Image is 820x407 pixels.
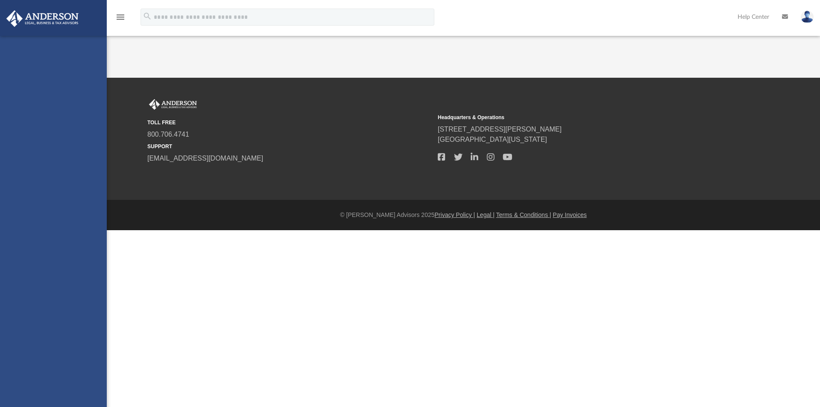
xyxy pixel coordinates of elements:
img: Anderson Advisors Platinum Portal [147,99,199,110]
i: menu [115,12,126,22]
small: SUPPORT [147,143,432,150]
small: TOLL FREE [147,119,432,126]
a: menu [115,16,126,22]
a: Terms & Conditions | [496,211,551,218]
a: [GEOGRAPHIC_DATA][US_STATE] [438,136,547,143]
div: © [PERSON_NAME] Advisors 2025 [107,211,820,220]
a: Privacy Policy | [435,211,475,218]
a: [STREET_ADDRESS][PERSON_NAME] [438,126,562,133]
a: [EMAIL_ADDRESS][DOMAIN_NAME] [147,155,263,162]
img: Anderson Advisors Platinum Portal [4,10,81,27]
img: User Pic [801,11,814,23]
a: Pay Invoices [553,211,586,218]
a: Legal | [477,211,495,218]
small: Headquarters & Operations [438,114,722,121]
i: search [143,12,152,21]
a: 800.706.4741 [147,131,189,138]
